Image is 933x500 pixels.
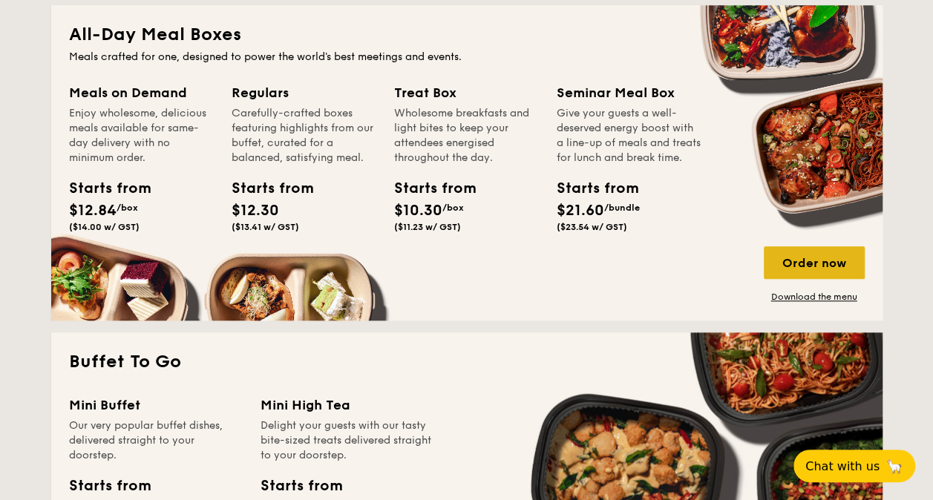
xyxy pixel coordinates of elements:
[805,459,880,473] span: Chat with us
[557,202,604,220] span: $21.60
[69,395,243,415] div: Mini Buffet
[394,177,461,200] div: Starts from
[764,291,865,303] a: Download the menu
[69,418,243,463] div: Our very popular buffet dishes, delivered straight to your doorstep.
[69,177,136,200] div: Starts from
[69,82,214,103] div: Meals on Demand
[117,203,138,213] span: /box
[261,475,341,497] div: Starts from
[261,418,434,463] div: Delight your guests with our tasty bite-sized treats delivered straight to your doorstep.
[557,177,623,200] div: Starts from
[232,82,376,103] div: Regulars
[793,450,915,482] button: Chat with us🦙
[885,458,903,475] span: 🦙
[69,23,865,47] h2: All-Day Meal Boxes
[557,82,701,103] div: Seminar Meal Box
[69,475,150,497] div: Starts from
[232,202,279,220] span: $12.30
[232,177,298,200] div: Starts from
[69,350,865,374] h2: Buffet To Go
[394,202,442,220] span: $10.30
[394,106,539,165] div: Wholesome breakfasts and light bites to keep your attendees energised throughout the day.
[69,50,865,65] div: Meals crafted for one, designed to power the world's best meetings and events.
[604,203,640,213] span: /bundle
[69,222,140,232] span: ($14.00 w/ GST)
[442,203,464,213] span: /box
[261,395,434,415] div: Mini High Tea
[557,222,627,232] span: ($23.54 w/ GST)
[69,202,117,220] span: $12.84
[232,222,299,232] span: ($13.41 w/ GST)
[232,106,376,165] div: Carefully-crafted boxes featuring highlights from our buffet, curated for a balanced, satisfying ...
[764,246,865,279] div: Order now
[69,106,214,165] div: Enjoy wholesome, delicious meals available for same-day delivery with no minimum order.
[394,82,539,103] div: Treat Box
[394,222,461,232] span: ($11.23 w/ GST)
[557,106,701,165] div: Give your guests a well-deserved energy boost with a line-up of meals and treats for lunch and br...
